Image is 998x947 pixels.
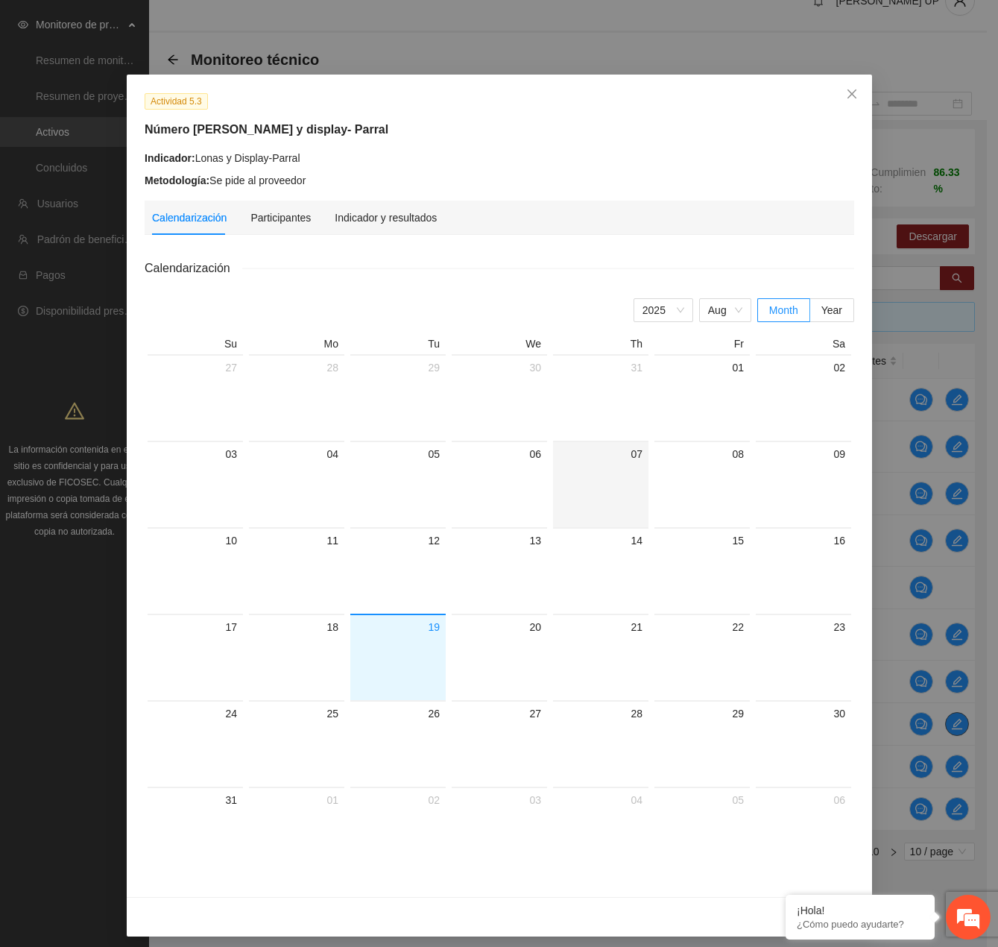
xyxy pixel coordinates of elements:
div: 19 [356,618,440,636]
td: 2025-08-18 [246,614,347,700]
th: Fr [651,337,753,354]
td: 2025-07-29 [347,354,449,441]
div: Se pide al proveedor [145,172,854,189]
div: 29 [356,359,440,377]
div: ¡Hola! [797,904,923,916]
div: 14 [559,532,642,550]
td: 2025-08-24 [145,700,246,787]
div: 25 [255,705,338,723]
td: 2025-08-10 [145,527,246,614]
td: 2025-08-12 [347,527,449,614]
div: 29 [660,705,744,723]
div: 30 [762,705,845,723]
div: Chatee con nosotros ahora [78,76,250,95]
td: 2025-08-02 [753,354,854,441]
td: 2025-08-06 [449,441,550,527]
div: 28 [255,359,338,377]
td: 2025-08-29 [651,700,753,787]
span: Year [821,304,841,316]
div: 03 [458,791,541,809]
div: Indicador y resultados [335,210,437,226]
th: Mo [246,337,347,354]
span: Actividad 5.3 [145,93,208,110]
div: 31 [154,791,237,809]
div: 02 [762,359,845,377]
span: Calendarización [145,259,242,277]
div: 18 [255,618,338,636]
td: 2025-08-30 [753,700,854,787]
div: 24 [154,705,237,723]
td: 2025-08-08 [651,441,753,527]
div: Participantes [250,210,311,226]
div: 21 [559,618,642,636]
td: 2025-09-04 [550,787,651,873]
div: 03 [154,445,237,463]
td: 2025-08-04 [246,441,347,527]
div: 23 [762,618,845,636]
strong: Metodología: [145,174,209,186]
div: 04 [255,445,338,463]
div: 13 [458,532,541,550]
td: 2025-08-14 [550,527,651,614]
h5: Número [PERSON_NAME] y display- Parral [145,121,854,139]
strong: Indicador: [145,152,195,164]
div: 31 [559,359,642,377]
div: 04 [559,791,642,809]
div: 16 [762,532,845,550]
th: Tu [347,337,449,354]
div: 20 [458,618,541,636]
textarea: Escriba su mensaje y pulse “Intro” [7,407,284,459]
td: 2025-07-30 [449,354,550,441]
div: 28 [559,705,642,723]
td: 2025-08-26 [347,700,449,787]
td: 2025-07-27 [145,354,246,441]
div: 01 [660,359,744,377]
span: close [846,88,858,100]
div: 05 [356,445,440,463]
div: 08 [660,445,744,463]
div: 06 [458,445,541,463]
div: 15 [660,532,744,550]
td: 2025-08-05 [347,441,449,527]
td: 2025-09-06 [753,787,854,873]
div: 27 [458,705,541,723]
th: Su [145,337,246,354]
div: 10 [154,532,237,550]
div: Calendarización [152,210,227,226]
td: 2025-08-03 [145,441,246,527]
span: Month [768,304,798,316]
td: 2025-08-17 [145,614,246,700]
span: 2025 [642,299,683,321]
td: 2025-08-27 [449,700,550,787]
td: 2025-08-28 [550,700,651,787]
td: 2025-08-09 [753,441,854,527]
td: 2025-08-31 [145,787,246,873]
td: 2025-08-23 [753,614,854,700]
p: ¿Cómo puedo ayudarte? [797,919,923,930]
td: 2025-08-25 [246,700,347,787]
div: 30 [458,359,541,377]
td: 2025-08-22 [651,614,753,700]
td: 2025-08-01 [651,354,753,441]
td: 2025-09-05 [651,787,753,873]
div: 06 [762,791,845,809]
div: Lonas y Display-Parral [145,150,854,166]
div: 01 [255,791,338,809]
td: 2025-08-13 [449,527,550,614]
div: 05 [660,791,744,809]
div: 02 [356,791,440,809]
td: 2025-09-01 [246,787,347,873]
td: 2025-08-15 [651,527,753,614]
div: 09 [762,445,845,463]
td: 2025-07-28 [246,354,347,441]
div: 22 [660,618,744,636]
td: 2025-07-31 [550,354,651,441]
th: Th [550,337,651,354]
span: Aug [707,299,742,321]
td: 2025-08-11 [246,527,347,614]
div: 11 [255,532,338,550]
div: 07 [559,445,642,463]
td: 2025-08-19 [347,614,449,700]
div: 12 [356,532,440,550]
div: Minimizar ventana de chat en vivo [244,7,280,43]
